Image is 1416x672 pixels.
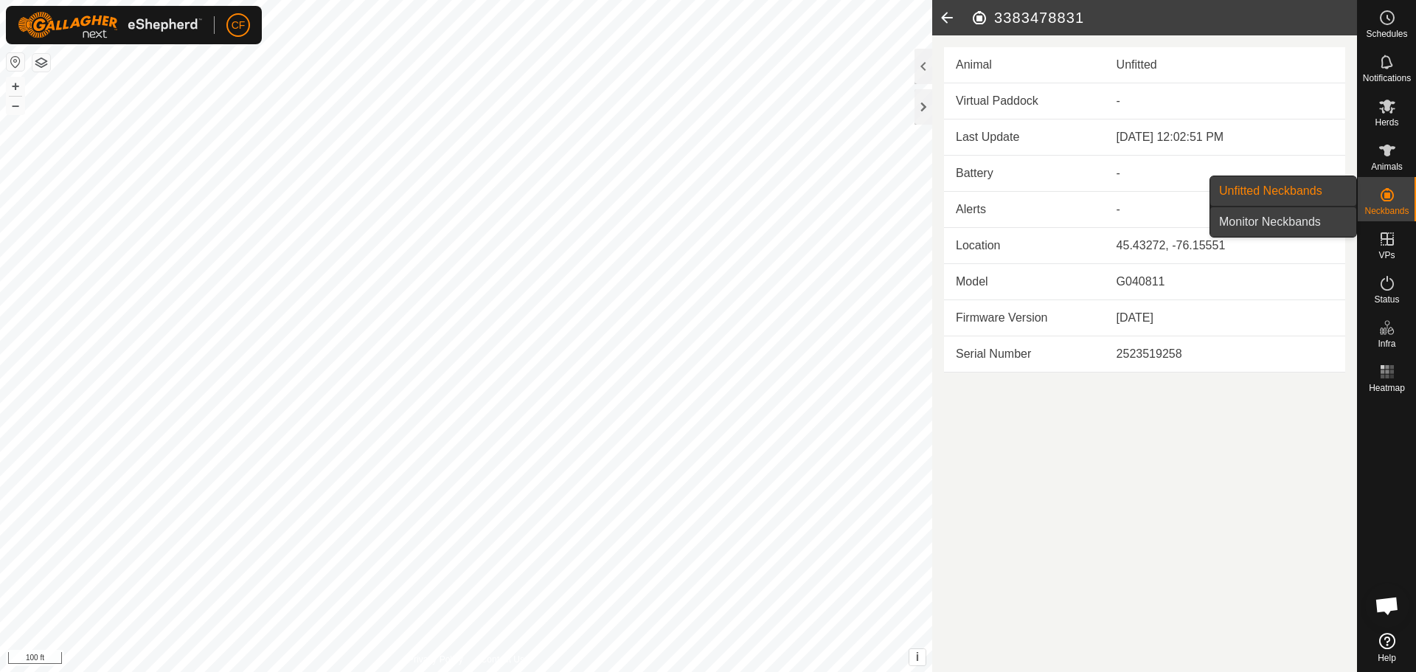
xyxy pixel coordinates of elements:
span: Herds [1375,118,1398,127]
span: i [916,651,919,663]
td: - [1105,192,1345,228]
td: Battery [944,156,1105,192]
div: 2523519258 [1117,345,1333,363]
app-display-virtual-paddock-transition: - [1117,94,1120,107]
span: Help [1378,654,1396,662]
td: Serial Number [944,336,1105,373]
img: Gallagher Logo [18,12,202,38]
a: Contact Us [481,653,524,666]
span: VPs [1378,251,1395,260]
button: i [909,649,926,665]
button: – [7,97,24,114]
td: Alerts [944,192,1105,228]
span: CF [232,18,246,33]
span: Schedules [1366,30,1407,38]
span: Infra [1378,339,1395,348]
div: [DATE] [1117,309,1333,327]
a: Privacy Policy [408,653,463,666]
button: + [7,77,24,95]
a: Help [1358,627,1416,668]
td: Firmware Version [944,300,1105,336]
div: [DATE] 12:02:51 PM [1117,128,1333,146]
div: - [1117,164,1333,182]
button: Map Layers [32,54,50,72]
td: Model [944,264,1105,300]
td: Animal [944,47,1105,83]
span: Unfitted Neckbands [1219,182,1322,200]
span: Animals [1371,162,1403,171]
span: Neckbands [1364,207,1409,215]
span: Notifications [1363,74,1411,83]
td: Virtual Paddock [944,83,1105,119]
div: G040811 [1117,273,1333,291]
span: Heatmap [1369,384,1405,392]
div: 45.43272, -76.15551 [1117,237,1333,254]
h2: 3383478831 [971,9,1357,27]
div: Unfitted [1117,56,1333,74]
div: Open chat [1365,583,1409,628]
button: Reset Map [7,53,24,71]
td: Last Update [944,119,1105,156]
a: Monitor Neckbands [1210,207,1356,237]
span: Status [1374,295,1399,304]
td: Location [944,228,1105,264]
span: Monitor Neckbands [1219,213,1321,231]
a: Unfitted Neckbands [1210,176,1356,206]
